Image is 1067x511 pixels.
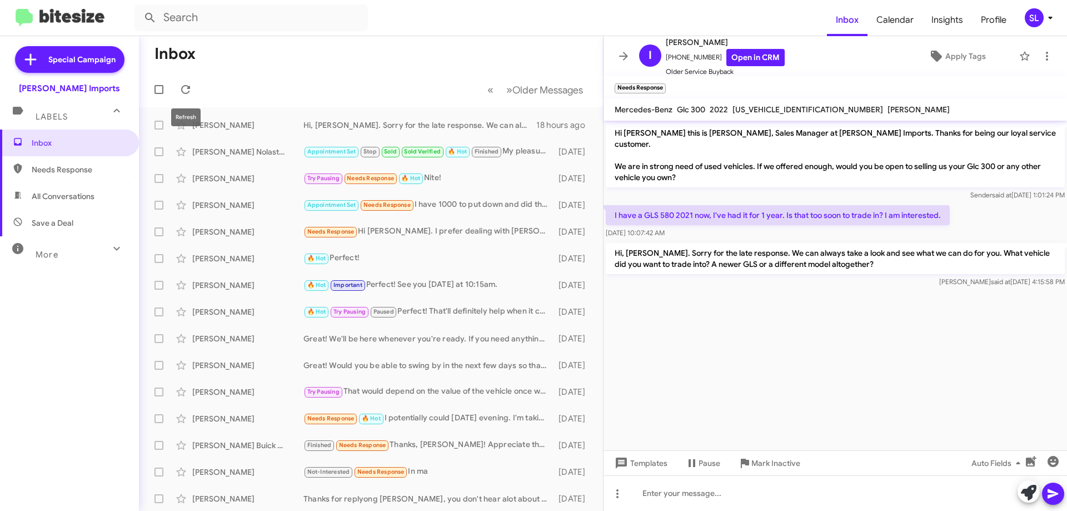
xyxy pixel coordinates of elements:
[401,175,420,182] span: 🔥 Hot
[303,225,553,238] div: Hi [PERSON_NAME]. I prefer dealing with [PERSON_NAME] but thank you for considering adding me to ...
[553,146,594,157] div: [DATE]
[971,453,1025,473] span: Auto Fields
[303,493,553,504] div: Thanks for replyong [PERSON_NAME], you don't hear alot about those too often. With the low mileag...
[481,78,500,101] button: Previous
[666,36,785,49] span: [PERSON_NAME]
[827,4,867,36] a: Inbox
[303,305,553,318] div: Perfect! That'll definitely help when it comes time to appraise your vehicle. Have a great trip a...
[362,415,381,422] span: 🔥 Hot
[481,78,590,101] nav: Page navigation example
[606,205,950,225] p: I have a GLS 580 2021 now, I've had it for 1 year. Is that too soon to trade in? I am interested.
[171,108,201,126] div: Refresh
[726,49,785,66] a: Open in CRM
[604,453,676,473] button: Templates
[32,164,126,175] span: Needs Response
[192,173,303,184] div: [PERSON_NAME]
[333,308,366,315] span: Try Pausing
[553,226,594,237] div: [DATE]
[192,253,303,264] div: [PERSON_NAME]
[553,306,594,317] div: [DATE]
[373,308,394,315] span: Paused
[347,175,394,182] span: Needs Response
[553,200,594,211] div: [DATE]
[303,172,553,185] div: Nite!
[553,467,594,478] div: [DATE]
[307,148,356,155] span: Appointment Set
[48,54,116,65] span: Special Campaign
[192,306,303,317] div: [PERSON_NAME]
[307,441,332,449] span: Finished
[970,191,1065,199] span: Sender [DATE] 1:01:24 PM
[303,252,553,265] div: Perfect!
[923,4,972,36] a: Insights
[972,4,1015,36] a: Profile
[612,453,667,473] span: Templates
[192,146,303,157] div: [PERSON_NAME] Nolastname119188155
[303,385,553,398] div: That would depend on the value of the vehicle once we've appraised it along with what your curren...
[363,148,377,155] span: Stop
[307,308,326,315] span: 🔥 Hot
[192,200,303,211] div: [PERSON_NAME]
[307,468,350,475] span: Not-Interested
[553,333,594,344] div: [DATE]
[363,201,411,209] span: Needs Response
[19,83,120,94] div: [PERSON_NAME] Imports
[939,277,1065,286] span: [PERSON_NAME] [DATE] 4:15:58 PM
[512,84,583,96] span: Older Messages
[677,105,705,115] span: Glc 300
[751,453,800,473] span: Mark Inactive
[384,148,397,155] span: Sold
[553,386,594,398] div: [DATE]
[615,105,672,115] span: Mercedes-Benz
[553,360,594,371] div: [DATE]
[303,120,536,131] div: Hi, [PERSON_NAME]. Sorry for the late response. We can always take a look and see what we can do ...
[307,388,340,395] span: Try Pausing
[192,120,303,131] div: [PERSON_NAME]
[192,333,303,344] div: [PERSON_NAME]
[732,105,883,115] span: [US_VEHICLE_IDENTIFICATION_NUMBER]
[887,105,950,115] span: [PERSON_NAME]
[729,453,809,473] button: Mark Inactive
[192,386,303,398] div: [PERSON_NAME]
[307,228,355,235] span: Needs Response
[606,229,665,237] span: [DATE] 10:07:42 AM
[303,439,553,452] div: Thanks, [PERSON_NAME]! Appreciate the good humor. If you ever need anything or want to chat about...
[303,145,553,158] div: My pleasure.
[339,441,386,449] span: Needs Response
[404,148,441,155] span: Sold Verified
[991,277,1010,286] span: said at
[992,191,1011,199] span: said at
[134,4,368,31] input: Search
[32,217,73,229] span: Save a Deal
[303,465,553,478] div: In ma
[307,201,356,209] span: Appointment Set
[553,413,594,424] div: [DATE]
[867,4,923,36] a: Calendar
[303,199,553,211] div: I have 1000 to put down and did the application online. Dental have any leasing or can do anythin...
[333,281,362,289] span: Important
[553,493,594,504] div: [DATE]
[553,173,594,184] div: [DATE]
[192,467,303,478] div: [PERSON_NAME]
[945,46,986,66] span: Apply Tags
[303,333,553,344] div: Great! We'll be here whenever you're ready. If you need anything from us in the meantime, please ...
[1015,8,1055,27] button: SL
[32,191,94,202] span: All Conversations
[32,137,126,148] span: Inbox
[357,468,405,475] span: Needs Response
[666,66,785,77] span: Older Service Buyback
[307,281,326,289] span: 🔥 Hot
[192,280,303,291] div: [PERSON_NAME]
[699,453,720,473] span: Pause
[475,148,499,155] span: Finished
[710,105,728,115] span: 2022
[192,413,303,424] div: [PERSON_NAME]
[307,415,355,422] span: Needs Response
[553,440,594,451] div: [DATE]
[154,45,196,63] h1: Inbox
[307,255,326,262] span: 🔥 Hot
[900,46,1014,66] button: Apply Tags
[553,253,594,264] div: [DATE]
